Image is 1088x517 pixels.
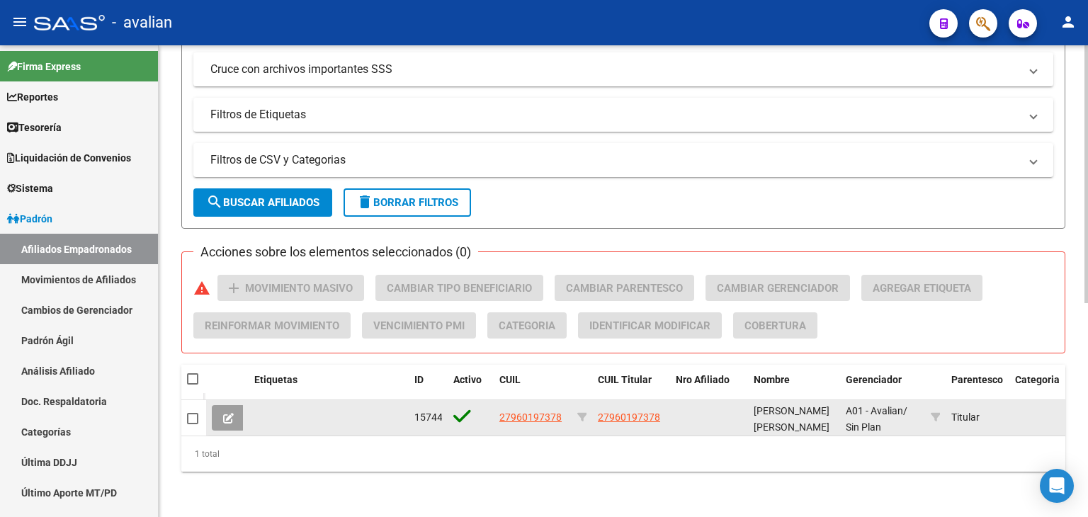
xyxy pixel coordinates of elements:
[670,365,748,411] datatable-header-cell: Nro Afiliado
[744,319,806,332] span: Cobertura
[206,196,319,209] span: Buscar Afiliados
[487,312,567,339] button: Categoria
[499,319,555,332] span: Categoria
[245,282,353,295] span: Movimiento Masivo
[499,411,562,423] span: 27960197378
[946,365,1009,411] datatable-header-cell: Parentesco
[7,181,53,196] span: Sistema
[193,242,478,262] h3: Acciones sobre los elementos seleccionados (0)
[193,312,351,339] button: Reinformar Movimiento
[193,98,1053,132] mat-expansion-panel-header: Filtros de Etiquetas
[861,275,982,301] button: Agregar Etiqueta
[592,365,670,411] datatable-header-cell: CUIL Titular
[254,374,297,385] span: Etiquetas
[566,282,683,295] span: Cambiar Parentesco
[754,374,790,385] span: Nombre
[846,374,902,385] span: Gerenciador
[1040,469,1074,503] div: Open Intercom Messenger
[193,188,332,217] button: Buscar Afiliados
[846,405,903,416] span: A01 - Avalian
[705,275,850,301] button: Cambiar Gerenciador
[193,52,1053,86] mat-expansion-panel-header: Cruce con archivos importantes SSS
[717,282,839,295] span: Cambiar Gerenciador
[414,411,448,423] span: 157449
[7,59,81,74] span: Firma Express
[7,150,131,166] span: Liquidación de Convenios
[7,211,52,227] span: Padrón
[11,13,28,30] mat-icon: menu
[210,152,1019,168] mat-panel-title: Filtros de CSV y Categorias
[555,275,694,301] button: Cambiar Parentesco
[181,436,1065,472] div: 1 total
[387,282,532,295] span: Cambiar Tipo Beneficiario
[1009,365,1066,411] datatable-header-cell: Categoria
[375,275,543,301] button: Cambiar Tipo Beneficiario
[344,188,471,217] button: Borrar Filtros
[249,365,409,411] datatable-header-cell: Etiquetas
[206,193,223,210] mat-icon: search
[499,374,521,385] span: CUIL
[840,365,925,411] datatable-header-cell: Gerenciador
[448,365,494,411] datatable-header-cell: Activo
[578,312,722,339] button: Identificar Modificar
[951,411,980,423] span: Titular
[748,365,840,411] datatable-header-cell: Nombre
[373,319,465,332] span: Vencimiento PMI
[356,193,373,210] mat-icon: delete
[7,120,62,135] span: Tesorería
[589,319,710,332] span: Identificar Modificar
[193,280,210,297] mat-icon: warning
[873,282,971,295] span: Agregar Etiqueta
[453,374,482,385] span: Activo
[409,365,448,411] datatable-header-cell: ID
[210,62,1019,77] mat-panel-title: Cruce con archivos importantes SSS
[598,411,660,423] span: 27960197378
[494,365,572,411] datatable-header-cell: CUIL
[356,196,458,209] span: Borrar Filtros
[112,7,172,38] span: - avalian
[951,374,1003,385] span: Parentesco
[217,275,364,301] button: Movimiento Masivo
[733,312,817,339] button: Cobertura
[193,143,1053,177] mat-expansion-panel-header: Filtros de CSV y Categorias
[754,405,829,433] span: [PERSON_NAME] [PERSON_NAME]
[362,312,476,339] button: Vencimiento PMI
[225,280,242,297] mat-icon: add
[414,374,424,385] span: ID
[598,374,652,385] span: CUIL Titular
[1060,13,1077,30] mat-icon: person
[205,319,339,332] span: Reinformar Movimiento
[1015,374,1060,385] span: Categoria
[7,89,58,105] span: Reportes
[210,107,1019,123] mat-panel-title: Filtros de Etiquetas
[676,374,730,385] span: Nro Afiliado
